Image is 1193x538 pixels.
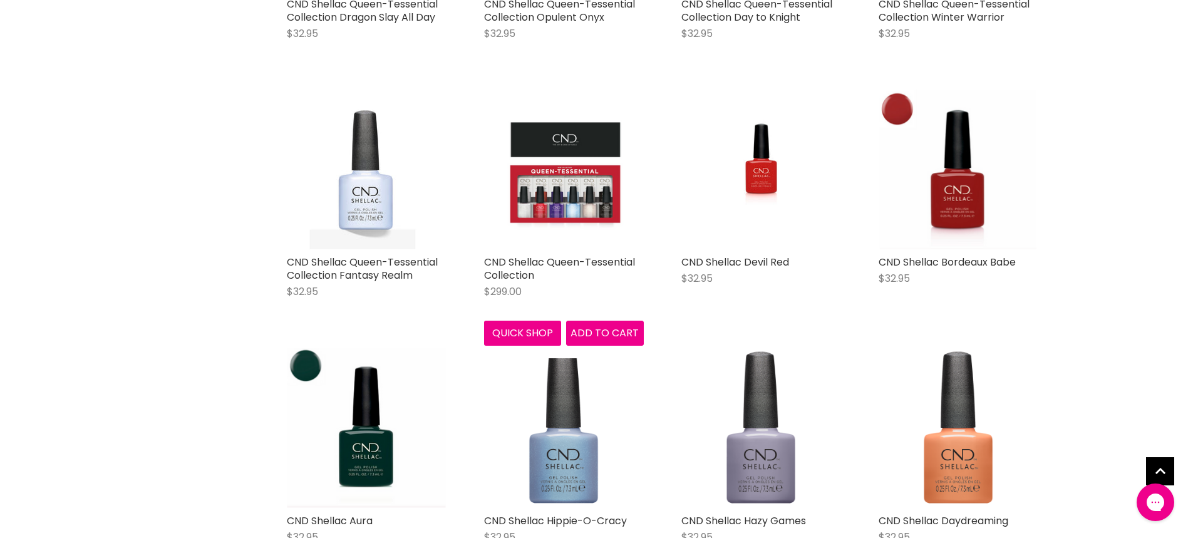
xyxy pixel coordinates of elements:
[287,26,318,41] span: $32.95
[484,90,644,249] a: CND Shellac Queen-Tessential Collection
[484,321,562,346] button: Quick shop
[879,514,1008,528] a: CND Shellac Daydreaming
[681,90,841,249] a: CND Shellac Devil Red
[1130,479,1180,525] iframe: Gorgias live chat messenger
[287,90,447,249] img: CND Shellac Queen-Tessential Collection Fantasy Realm
[287,348,447,508] a: CND Shellac Aura
[287,284,318,299] span: $32.95
[879,26,910,41] span: $32.95
[681,255,789,269] a: CND Shellac Devil Red
[681,348,841,508] img: CND Shellac Hazy Games
[681,514,806,528] a: CND Shellac Hazy Games
[681,271,713,286] span: $32.95
[566,321,644,346] button: Add to cart
[681,26,713,41] span: $32.95
[484,348,644,508] img: CND Shellac Hippie-O-Cracy
[484,514,627,528] a: CND Shellac Hippie-O-Cracy
[287,348,446,508] img: CND Shellac Aura
[484,26,515,41] span: $32.95
[880,90,1036,249] img: CND Shellac Bordeaux Babe
[484,284,522,299] span: $299.00
[879,90,1038,249] a: CND Shellac Bordeaux Babe
[287,255,438,282] a: CND Shellac Queen-Tessential Collection Fantasy Realm
[287,514,373,528] a: CND Shellac Aura
[484,91,644,248] img: CND Shellac Queen-Tessential Collection
[484,255,635,282] a: CND Shellac Queen-Tessential Collection
[879,348,1038,508] img: CND Shellac Daydreaming
[571,326,639,340] span: Add to cart
[703,90,818,249] img: CND Shellac Devil Red
[879,255,1016,269] a: CND Shellac Bordeaux Babe
[879,271,910,286] span: $32.95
